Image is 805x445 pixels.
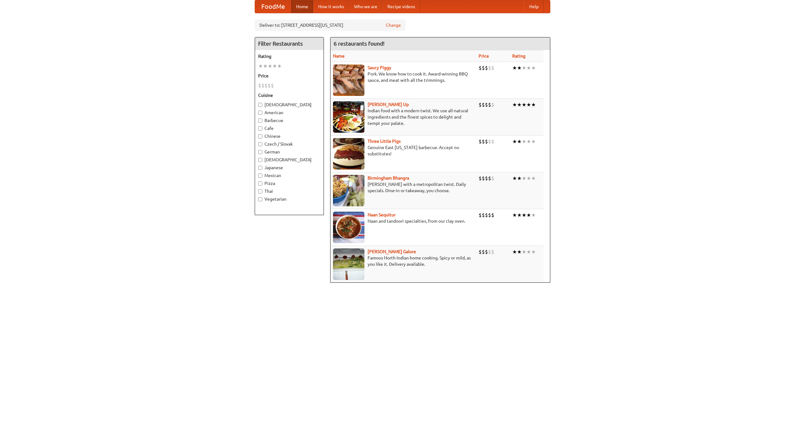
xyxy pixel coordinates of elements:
[333,181,474,194] p: [PERSON_NAME] with a metropolitan twist. Daily specials. Dine-in or takeaway, you choose.
[491,212,494,219] li: $
[258,150,262,154] input: German
[368,249,416,254] a: [PERSON_NAME] Galore
[488,138,491,145] li: $
[258,180,320,186] label: Pizza
[382,0,420,13] a: Recipe videos
[272,63,277,70] li: ★
[258,53,320,59] h5: Rating
[479,138,482,145] li: $
[517,64,522,71] li: ★
[258,111,262,115] input: American
[258,92,320,98] h5: Cuisine
[368,175,409,181] b: Birmingham Bhangra
[258,158,262,162] input: [DEMOGRAPHIC_DATA]
[368,212,396,217] a: Naan Sequitur
[261,82,264,89] li: $
[255,37,324,50] h4: Filter Restaurants
[488,101,491,108] li: $
[526,64,531,71] li: ★
[482,138,485,145] li: $
[485,101,488,108] li: $
[258,125,320,131] label: Cafe
[491,248,494,255] li: $
[258,133,320,139] label: Chinese
[485,64,488,71] li: $
[491,138,494,145] li: $
[368,65,391,70] a: Saucy Piggy
[258,164,320,171] label: Japanese
[258,172,320,179] label: Mexican
[531,248,536,255] li: ★
[291,0,313,13] a: Home
[526,138,531,145] li: ★
[333,175,364,206] img: bhangra.jpg
[512,212,517,219] li: ★
[333,248,364,280] img: currygalore.jpg
[526,212,531,219] li: ★
[258,109,320,116] label: American
[531,175,536,182] li: ★
[512,64,517,71] li: ★
[258,197,262,201] input: Vegetarian
[485,212,488,219] li: $
[258,102,320,108] label: [DEMOGRAPHIC_DATA]
[531,138,536,145] li: ★
[258,196,320,202] label: Vegetarian
[333,64,364,96] img: saucy.jpg
[517,138,522,145] li: ★
[517,101,522,108] li: ★
[258,134,262,138] input: Chinese
[522,248,526,255] li: ★
[482,212,485,219] li: $
[258,181,262,186] input: Pizza
[479,248,482,255] li: $
[333,101,364,133] img: curryup.jpg
[258,63,263,70] li: ★
[526,175,531,182] li: ★
[258,142,262,146] input: Czech / Slovak
[524,0,544,13] a: Help
[491,101,494,108] li: $
[522,64,526,71] li: ★
[258,189,262,193] input: Thai
[482,175,485,182] li: $
[491,64,494,71] li: $
[386,22,401,28] a: Change
[333,218,474,224] p: Naan and tandoori specialties, from our clay oven.
[258,166,262,170] input: Japanese
[482,64,485,71] li: $
[522,101,526,108] li: ★
[491,175,494,182] li: $
[368,102,409,107] a: [PERSON_NAME] Up
[517,248,522,255] li: ★
[333,144,474,157] p: Genuine East [US_STATE] barbecue. Accept no substitutes!
[479,53,489,58] a: Price
[485,248,488,255] li: $
[512,101,517,108] li: ★
[479,175,482,182] li: $
[277,63,282,70] li: ★
[512,138,517,145] li: ★
[258,82,261,89] li: $
[488,248,491,255] li: $
[334,41,385,47] ng-pluralize: 6 restaurants found!
[258,149,320,155] label: German
[258,117,320,124] label: Barbecue
[531,212,536,219] li: ★
[255,0,291,13] a: FoodMe
[258,141,320,147] label: Czech / Slovak
[268,63,272,70] li: ★
[258,188,320,194] label: Thai
[485,138,488,145] li: $
[368,139,401,144] a: Three Little Pigs
[258,157,320,163] label: [DEMOGRAPHIC_DATA]
[488,64,491,71] li: $
[488,212,491,219] li: $
[258,103,262,107] input: [DEMOGRAPHIC_DATA]
[258,126,262,131] input: Cafe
